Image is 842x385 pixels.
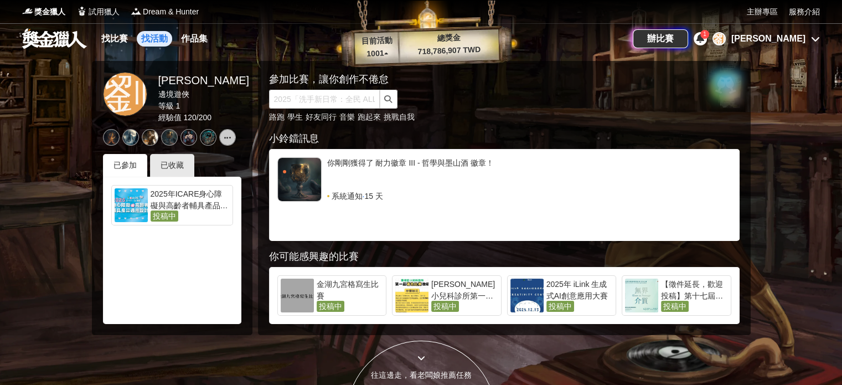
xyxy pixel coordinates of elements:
[269,90,380,109] input: 2025「洗手新日常：全民 ALL IN」洗手歌全台徵選
[158,101,174,110] span: 等級
[747,6,778,18] a: 主辦專區
[317,279,384,301] div: 金湖九宮格寫生比賽
[277,157,731,202] a: 你剛剛獲得了 耐力徽章 III - 哲學與墨山酒 徽章！系統通知·15 天
[507,275,617,316] a: 2025年 iLink 生成式AI創意應用大賽投稿中
[327,157,731,191] div: 你剛剛獲得了 耐力徽章 III - 哲學與墨山酒 徽章！
[137,31,172,47] a: 找活動
[103,72,147,116] a: 劉
[103,154,147,177] div: 已參加
[150,154,194,177] div: 已收藏
[269,72,701,87] div: 參加比賽，讓你創作不倦怠
[392,275,502,316] a: [PERSON_NAME]小兒科診所第一屆著色比賽投稿中
[76,6,120,18] a: Logo試用獵人
[22,6,65,18] a: Logo獎金獵人
[76,6,87,17] img: Logo
[354,34,399,48] p: 目前活動
[789,6,820,18] a: 服務介紹
[546,279,613,301] div: 2025年 iLink 生成式AI創意應用大賽
[703,31,706,37] span: 1
[269,112,285,121] a: 路跑
[151,188,230,211] div: 2025年ICARE身心障礙與高齡者輔具產品通用設計競賽
[622,275,731,316] a: 【徵件延長，歡迎投稿】第十七屆新竹市金玻獎玻璃藝術暨設計應用創作比賽投稿中
[287,112,303,121] a: 學生
[431,301,459,312] span: 投稿中
[431,279,498,301] div: [PERSON_NAME]小兒科診所第一屆著色比賽
[177,31,212,47] a: 作品集
[399,43,499,58] p: 718,786,907 TWD
[339,112,355,121] a: 音樂
[158,89,249,100] div: 邊境遊俠
[131,6,199,18] a: LogoDream & Hunter
[306,112,337,121] a: 好友同行
[347,369,495,381] div: 往這邊走，看老闆娘推薦任務
[22,6,33,17] img: Logo
[355,47,400,60] p: 1001 ▴
[661,279,728,301] div: 【徵件延長，歡迎投稿】第十七屆新竹市金玻獎玻璃藝術暨設計應用創作比賽
[633,29,688,48] a: 辦比賽
[277,275,387,316] a: 金湖九宮格寫生比賽投稿中
[143,6,199,18] span: Dream & Hunter
[97,31,132,47] a: 找比賽
[34,6,65,18] span: 獎金獵人
[399,30,499,45] p: 總獎金
[661,301,689,312] span: 投稿中
[158,72,249,89] div: [PERSON_NAME]
[89,6,120,18] span: 試用獵人
[363,191,365,202] span: ·
[151,211,178,222] span: 投稿中
[332,191,363,202] span: 系統通知
[269,249,740,264] div: 你可能感興趣的比賽
[384,112,415,121] a: 挑戰自我
[712,32,726,45] div: 劉
[364,191,383,202] span: 15 天
[358,112,381,121] a: 跑起來
[183,113,211,122] span: 120 / 200
[317,301,344,312] span: 投稿中
[158,113,182,122] span: 經驗值
[546,301,574,312] span: 投稿中
[131,6,142,17] img: Logo
[731,32,805,45] div: [PERSON_NAME]
[269,131,740,146] div: 小鈴鐺訊息
[111,185,233,225] a: 2025年ICARE身心障礙與高齡者輔具產品通用設計競賽投稿中
[175,101,180,110] span: 1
